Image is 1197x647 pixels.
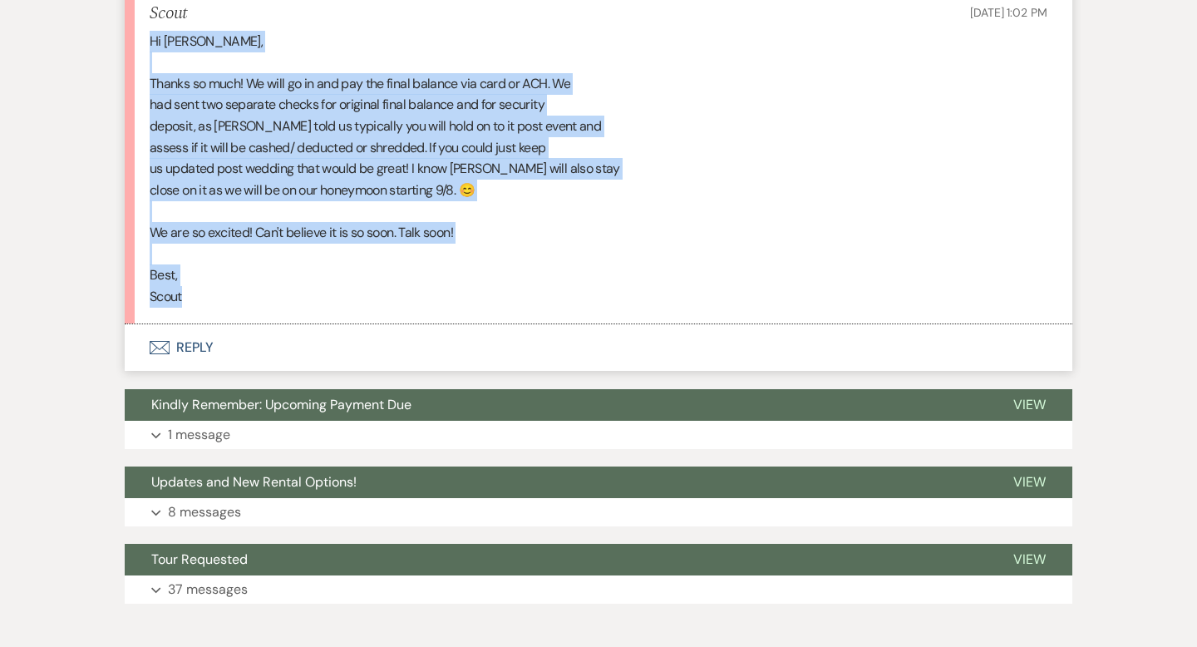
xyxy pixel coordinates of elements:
button: Reply [125,324,1072,371]
p: 37 messages [168,579,248,600]
button: 8 messages [125,498,1072,526]
button: View [987,467,1072,498]
button: Updates and New Rental Options! [125,467,987,498]
span: [DATE] 1:02 PM [970,5,1047,20]
h5: Scout [150,3,188,24]
p: 1 message [168,424,230,446]
button: 1 message [125,421,1072,449]
span: View [1013,551,1046,568]
span: Kindly Remember: Upcoming Payment Due [151,396,411,413]
button: 37 messages [125,575,1072,604]
span: Updates and New Rental Options! [151,473,357,491]
div: Hi [PERSON_NAME], Thanks so much! We will go in and pay the final balance via card or ACH. We had... [150,31,1047,308]
button: Tour Requested [125,544,987,575]
span: View [1013,473,1046,491]
button: Kindly Remember: Upcoming Payment Due [125,389,987,421]
button: View [987,544,1072,575]
span: View [1013,396,1046,413]
span: Tour Requested [151,551,248,568]
p: 8 messages [168,501,241,523]
button: View [987,389,1072,421]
